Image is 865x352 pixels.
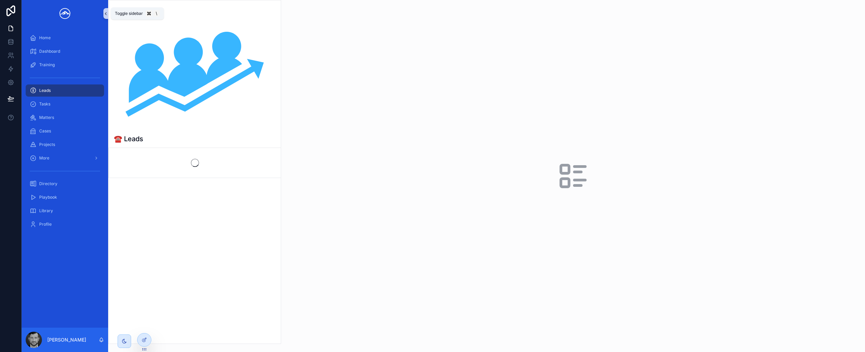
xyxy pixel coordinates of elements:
a: Playbook [26,191,104,203]
span: Training [39,62,55,68]
span: Matters [39,115,54,120]
a: Dashboard [26,45,104,57]
a: More [26,152,104,164]
a: Profile [26,218,104,230]
span: Dashboard [39,49,60,54]
div: scrollable content [22,27,108,239]
span: Profile [39,222,52,227]
a: Directory [26,178,104,190]
span: Projects [39,142,55,147]
a: Projects [26,139,104,151]
span: Leads [39,88,51,93]
span: Playbook [39,195,57,200]
a: Leads [26,84,104,97]
a: Home [26,32,104,44]
span: \ [154,11,159,16]
img: App logo [57,8,73,19]
a: Tasks [26,98,104,110]
a: Library [26,205,104,217]
span: Cases [39,128,51,134]
span: More [39,155,49,161]
a: Matters [26,111,104,124]
span: Directory [39,181,57,186]
h1: ☎️ Leads [114,134,143,144]
a: Training [26,59,104,71]
p: [PERSON_NAME] [47,336,86,343]
span: Toggle sidebar [115,11,143,16]
a: Cases [26,125,104,137]
span: Home [39,35,51,41]
span: Library [39,208,53,213]
span: Tasks [39,101,50,107]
